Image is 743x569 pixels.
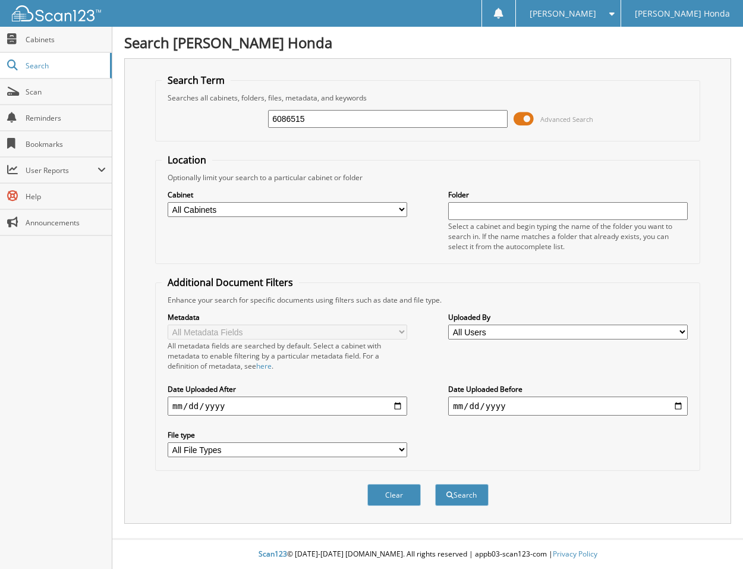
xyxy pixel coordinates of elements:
legend: Search Term [162,74,231,87]
legend: Additional Document Filters [162,276,299,289]
button: Clear [367,484,421,506]
label: Cabinet [168,190,407,200]
span: Announcements [26,218,106,228]
span: User Reports [26,165,97,175]
img: scan123-logo-white.svg [12,5,101,21]
legend: Location [162,153,212,166]
span: Search [26,61,104,71]
div: Enhance your search for specific documents using filters such as date and file type. [162,295,694,305]
div: Optionally limit your search to a particular cabinet or folder [162,172,694,183]
span: Help [26,191,106,202]
span: [PERSON_NAME] [530,10,596,17]
label: Folder [448,190,688,200]
span: Scan123 [259,549,287,559]
div: © [DATE]-[DATE] [DOMAIN_NAME]. All rights reserved | appb03-scan123-com | [112,540,743,569]
label: Uploaded By [448,312,688,322]
span: Cabinets [26,34,106,45]
div: Searches all cabinets, folders, files, metadata, and keywords [162,93,694,103]
input: start [168,397,407,416]
label: File type [168,430,407,440]
div: Select a cabinet and begin typing the name of the folder you want to search in. If the name match... [448,221,688,252]
div: All metadata fields are searched by default. Select a cabinet with metadata to enable filtering b... [168,341,407,371]
label: Metadata [168,312,407,322]
button: Search [435,484,489,506]
span: Reminders [26,113,106,123]
span: [PERSON_NAME] Honda [635,10,730,17]
label: Date Uploaded After [168,384,407,394]
a: here [256,361,272,371]
span: Scan [26,87,106,97]
h1: Search [PERSON_NAME] Honda [124,33,731,52]
label: Date Uploaded Before [448,384,688,394]
input: end [448,397,688,416]
span: Advanced Search [540,115,593,124]
a: Privacy Policy [553,549,597,559]
span: Bookmarks [26,139,106,149]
